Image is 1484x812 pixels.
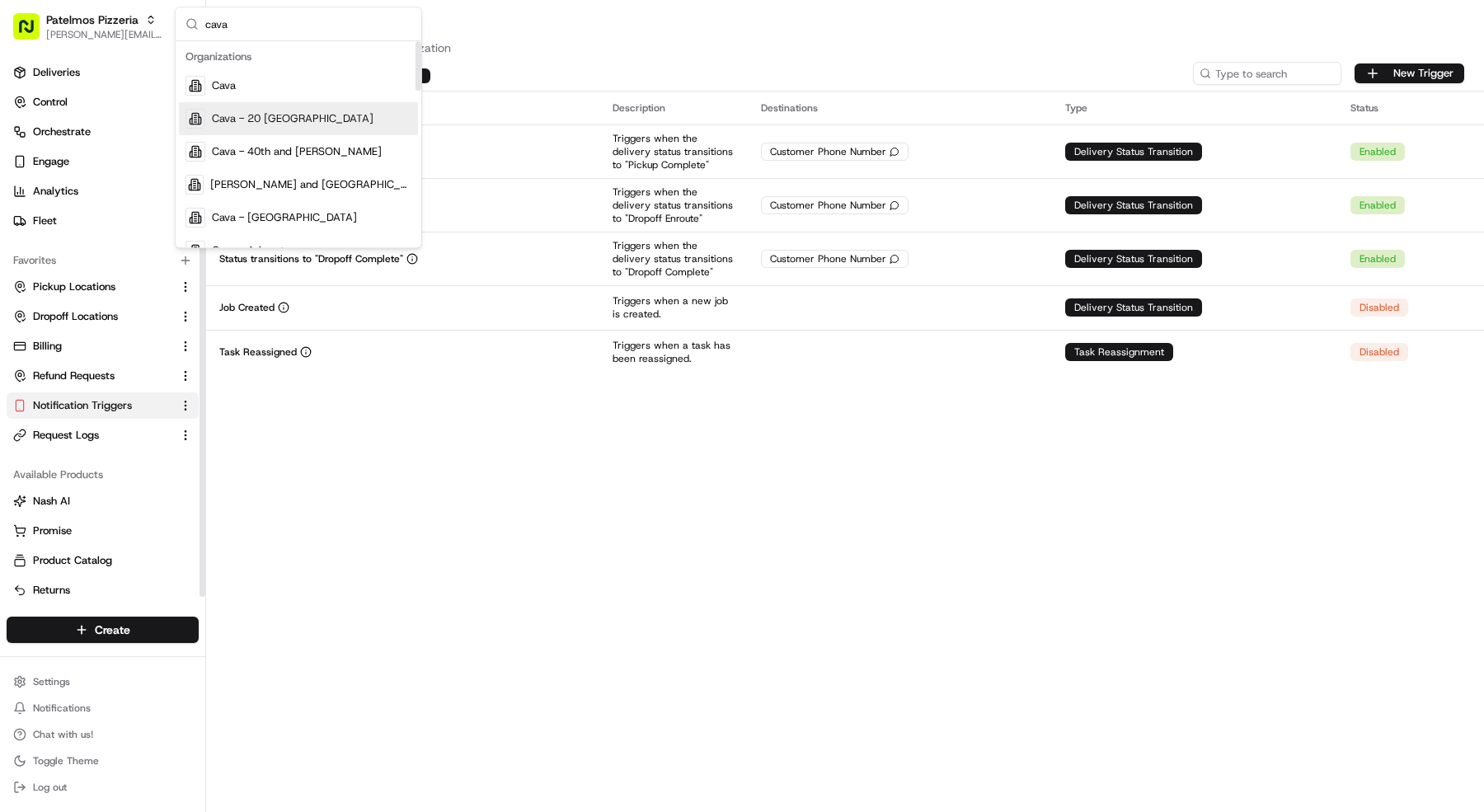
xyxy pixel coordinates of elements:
[613,339,735,365] p: Triggers when a task has been reassigned.
[13,553,192,568] a: Product Catalog
[74,157,270,173] div: Start new chat
[33,754,99,767] span: Toggle Theme
[212,243,300,258] span: Cava - Arboretum
[133,361,271,391] a: 💻API Documentation
[10,361,133,391] a: 📗Knowledge Base
[33,553,112,568] span: Product Catalog
[761,143,909,161] div: Customer Phone Number
[33,368,115,383] span: Refund Requests
[33,279,115,294] span: Pickup Locations
[13,368,172,383] a: Refund Requests
[1065,250,1202,268] div: Delivery Status Transition
[613,239,735,279] p: Triggers when the delivery status transitions to "Dropoff Complete"
[33,214,57,228] span: Fleet
[13,339,172,354] a: Billing
[613,101,735,115] div: Description
[212,210,357,225] span: Cava - [GEOGRAPHIC_DATA]
[33,523,72,538] span: Promise
[116,407,200,420] a: Powered byPylon
[46,28,164,41] button: [PERSON_NAME][EMAIL_ADDRESS][DOMAIN_NAME]
[13,279,172,294] a: Pickup Locations
[33,781,67,794] span: Log out
[16,157,46,186] img: 1736555255976-a54dd68f-1ca7-489b-9aae-adbdc363a1c4
[205,7,411,40] input: Search...
[226,13,1464,40] h1: Notifications
[613,132,735,171] p: Triggers when the delivery status transitions to "Pickup Complete"
[7,577,199,603] button: Returns
[212,144,382,159] span: Cava - 40th and [PERSON_NAME]
[43,106,297,123] input: Got a question? Start typing here...
[33,368,126,384] span: Knowledge Base
[7,274,199,300] button: Pickup Locations
[7,776,199,799] button: Log out
[210,177,411,192] span: [PERSON_NAME] and [GEOGRAPHIC_DATA]
[7,247,199,274] div: Favorites
[13,428,172,443] a: Request Logs
[33,428,99,443] span: Request Logs
[1065,143,1202,161] div: Delivery Status Transition
[1065,101,1324,115] div: Type
[33,339,62,354] span: Billing
[280,162,300,181] button: Start new chat
[33,398,132,413] span: Notification Triggers
[51,255,109,268] span: nakirzaman
[226,40,1464,56] p: Manage notifications for your organization
[7,148,199,175] button: Engage
[46,12,139,28] button: Patelmos Pizzeria
[761,101,1039,115] div: Destinations
[7,89,199,115] button: Control
[33,154,69,169] span: Engage
[1065,196,1202,214] div: Delivery Status Transition
[13,523,192,538] a: Promise
[139,369,153,383] div: 💻
[7,749,199,772] button: Toggle Theme
[7,59,199,86] a: Deliveries
[212,111,373,126] span: Cava - 20 [GEOGRAPHIC_DATA]
[13,398,172,413] a: Notification Triggers
[176,41,421,247] div: Suggestions
[13,494,192,509] a: Nash AI
[219,345,297,359] p: Task Reassigned
[33,583,70,598] span: Returns
[13,309,172,324] a: Dropoff Locations
[16,284,43,310] img: ezil cloma
[7,7,171,46] button: Patelmos Pizzeria[PERSON_NAME][EMAIL_ADDRESS][DOMAIN_NAME]
[1193,62,1341,85] input: Type to search
[761,196,909,214] div: Customer Phone Number
[112,255,118,268] span: •
[7,303,199,330] button: Dropoff Locations
[7,670,199,693] button: Settings
[613,294,735,321] p: Triggers when a new job is created.
[16,369,30,383] div: 📗
[35,157,64,186] img: 1727276513143-84d647e1-66c0-4f92-a045-3c9f9f5dfd92
[7,488,199,514] button: Nash AI
[164,408,200,420] span: Pylon
[33,65,80,80] span: Deliveries
[613,185,735,225] p: Triggers when the delivery status transitions to "Dropoff Enroute"
[33,184,78,199] span: Analytics
[1350,250,1405,268] div: Enabled
[7,518,199,544] button: Promise
[7,547,199,574] button: Product Catalog
[7,422,199,448] button: Request Logs
[1355,63,1464,83] button: New Trigger
[1350,298,1408,317] div: Disabled
[7,723,199,746] button: Chat with us!
[33,728,93,741] span: Chat with us!
[219,252,403,265] p: Status transitions to "Dropoff Complete"
[256,210,300,230] button: See all
[156,368,265,384] span: API Documentation
[13,583,192,598] a: Returns
[33,675,70,688] span: Settings
[104,299,110,312] span: •
[122,255,156,268] span: [DATE]
[7,178,199,204] a: Analytics
[114,299,148,312] span: [DATE]
[33,124,91,139] span: Orchestrate
[212,78,236,93] span: Cava
[7,363,199,389] button: Refund Requests
[761,250,909,268] div: Customer Phone Number
[1350,196,1405,214] div: Enabled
